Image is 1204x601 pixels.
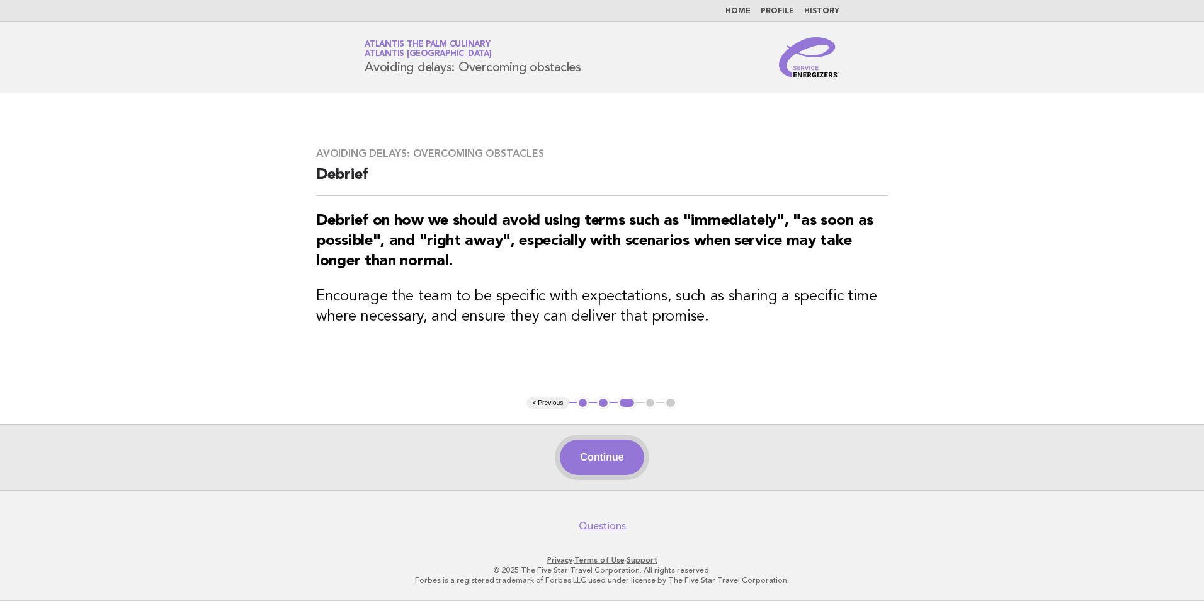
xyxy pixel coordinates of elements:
[618,397,636,409] button: 3
[217,565,987,575] p: © 2025 The Five Star Travel Corporation. All rights reserved.
[365,41,581,74] h1: Avoiding delays: Overcoming obstacles
[365,50,492,59] span: Atlantis [GEOGRAPHIC_DATA]
[725,8,751,15] a: Home
[547,556,572,564] a: Privacy
[574,556,625,564] a: Terms of Use
[779,37,839,77] img: Service Energizers
[316,214,873,269] strong: Debrief on how we should avoid using terms such as "immediately", "as soon as possible", and "rig...
[365,40,492,58] a: Atlantis The Palm CulinaryAtlantis [GEOGRAPHIC_DATA]
[316,147,888,160] h3: Avoiding delays: Overcoming obstacles
[217,555,987,565] p: · ·
[316,165,888,196] h2: Debrief
[316,287,888,327] h3: Encourage the team to be specific with expectations, such as sharing a specific time where necess...
[217,575,987,585] p: Forbes is a registered trademark of Forbes LLC used under license by The Five Star Travel Corpora...
[577,397,589,409] button: 1
[597,397,610,409] button: 2
[627,556,657,564] a: Support
[560,440,644,475] button: Continue
[804,8,839,15] a: History
[761,8,794,15] a: Profile
[579,520,626,532] a: Questions
[527,397,568,409] button: < Previous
